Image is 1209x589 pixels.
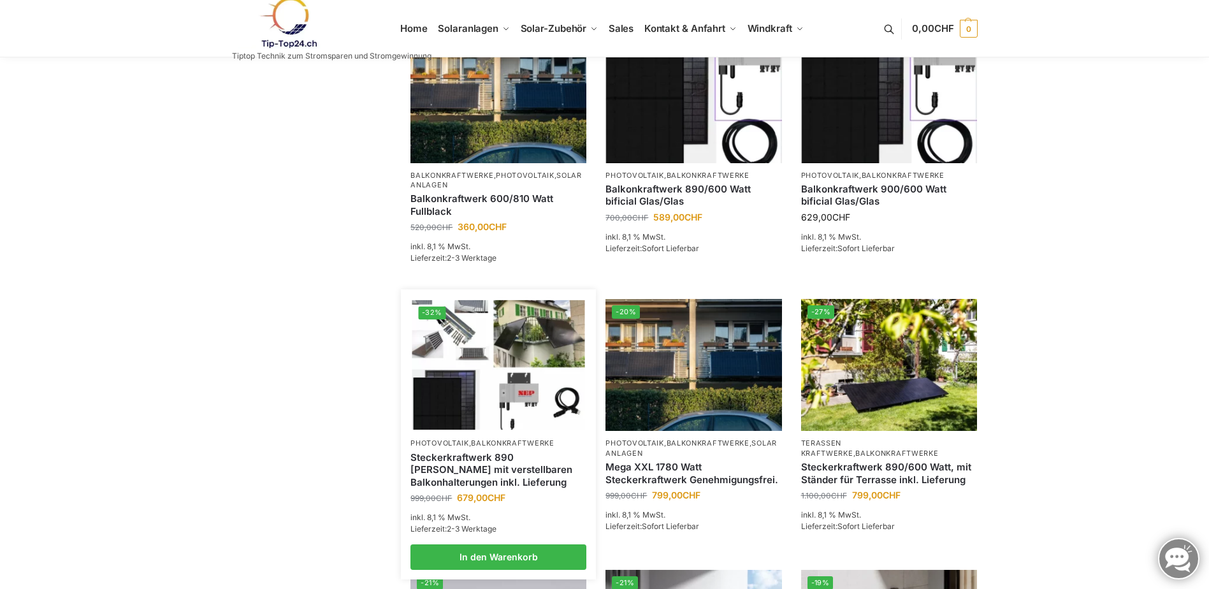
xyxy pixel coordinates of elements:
span: Lieferzeit: [605,244,699,253]
bdi: 1.100,00 [801,491,847,500]
p: inkl. 8,1 % MwSt. [801,231,977,243]
p: inkl. 8,1 % MwSt. [605,231,781,243]
a: Photovoltaik [605,439,663,447]
a: -27%Steckerkraftwerk 890/600 Watt, mit Ständer für Terrasse inkl. Lieferung [801,299,977,431]
span: Lieferzeit: [801,521,895,531]
a: -20%2 Balkonkraftwerke [605,299,781,431]
p: inkl. 8,1 % MwSt. [801,509,977,521]
span: CHF [489,221,507,232]
a: -31%2 Balkonkraftwerke [410,31,586,163]
p: , [605,171,781,180]
a: Balkonkraftwerke [862,171,945,180]
span: CHF [832,212,850,222]
span: Kontakt & Anfahrt [644,22,725,34]
a: -32%860 Watt Komplett mit Balkonhalterung [412,300,585,430]
span: 0 [960,20,978,38]
a: Balkonkraftwerke [410,171,493,180]
span: CHF [934,22,954,34]
p: inkl. 8,1 % MwSt. [605,509,781,521]
p: , [801,171,977,180]
bdi: 999,00 [605,491,647,500]
a: Balkonkraftwerke [855,449,938,458]
img: 2 Balkonkraftwerke [410,31,586,163]
span: Sofort Lieferbar [642,521,699,531]
a: Photovoltaik [801,171,859,180]
a: In den Warenkorb legen: „Steckerkraftwerk 890 Watt mit verstellbaren Balkonhalterungen inkl. Lief... [410,544,586,570]
p: , , [410,171,586,191]
a: Photovoltaik [410,439,468,447]
a: Balkonkraftwerke [667,439,749,447]
a: Balkonkraftwerk 600/810 Watt Fullblack [410,193,586,217]
a: 0,00CHF 0 [912,10,977,48]
img: 2 Balkonkraftwerke [605,299,781,431]
a: Terassen Kraftwerke [801,439,853,457]
span: Lieferzeit: [801,244,895,253]
a: Balkonkraftwerke [667,171,749,180]
span: Windkraft [748,22,792,34]
a: Photovoltaik [496,171,554,180]
bdi: 520,00 [410,222,452,232]
span: CHF [683,490,700,500]
bdi: 799,00 [852,490,901,500]
span: CHF [831,491,847,500]
bdi: 999,00 [410,493,452,503]
a: Steckerkraftwerk 890/600 Watt, mit Ständer für Terrasse inkl. Lieferung [801,461,977,486]
a: -16%Bificiales Hochleistungsmodul [605,31,781,163]
bdi: 360,00 [458,221,507,232]
a: Solaranlagen [410,171,582,189]
span: CHF [883,490,901,500]
bdi: 629,00 [801,212,850,222]
span: 2-3 Werktage [447,253,496,263]
span: CHF [631,491,647,500]
span: Lieferzeit: [605,521,699,531]
a: Balkonkraftwerk 900/600 Watt bificial Glas/Glas [801,183,977,208]
bdi: 700,00 [605,213,648,222]
bdi: 799,00 [652,490,700,500]
a: Steckerkraftwerk 890 Watt mit verstellbaren Balkonhalterungen inkl. Lieferung [410,451,586,489]
span: CHF [437,222,452,232]
bdi: 589,00 [653,212,702,222]
span: Lieferzeit: [410,253,496,263]
span: Solar-Zubehör [521,22,587,34]
a: Solaranlagen [605,439,777,457]
span: Sofort Lieferbar [642,244,699,253]
p: , , [605,439,781,458]
p: , [801,439,977,458]
span: Solaranlagen [438,22,498,34]
a: Photovoltaik [605,171,663,180]
p: inkl. 8,1 % MwSt. [410,512,586,523]
span: Lieferzeit: [410,524,496,534]
img: Bificiales Hochleistungsmodul [801,31,977,163]
p: inkl. 8,1 % MwSt. [410,241,586,252]
img: 860 Watt Komplett mit Balkonhalterung [412,300,585,430]
a: Balkonkraftwerke [471,439,554,447]
span: 0,00 [912,22,953,34]
span: Sales [609,22,634,34]
img: Bificiales Hochleistungsmodul [605,31,781,163]
p: , [410,439,586,448]
bdi: 679,00 [457,492,505,503]
span: CHF [684,212,702,222]
img: Steckerkraftwerk 890/600 Watt, mit Ständer für Terrasse inkl. Lieferung [801,299,977,431]
a: Balkonkraftwerk 890/600 Watt bificial Glas/Glas [605,183,781,208]
span: Sofort Lieferbar [837,521,895,531]
p: Tiptop Technik zum Stromsparen und Stromgewinnung [232,52,431,60]
span: CHF [488,492,505,503]
span: Sofort Lieferbar [837,244,895,253]
span: 2-3 Werktage [447,524,496,534]
span: CHF [632,213,648,222]
a: Mega XXL 1780 Watt Steckerkraftwerk Genehmigungsfrei. [605,461,781,486]
span: CHF [436,493,452,503]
